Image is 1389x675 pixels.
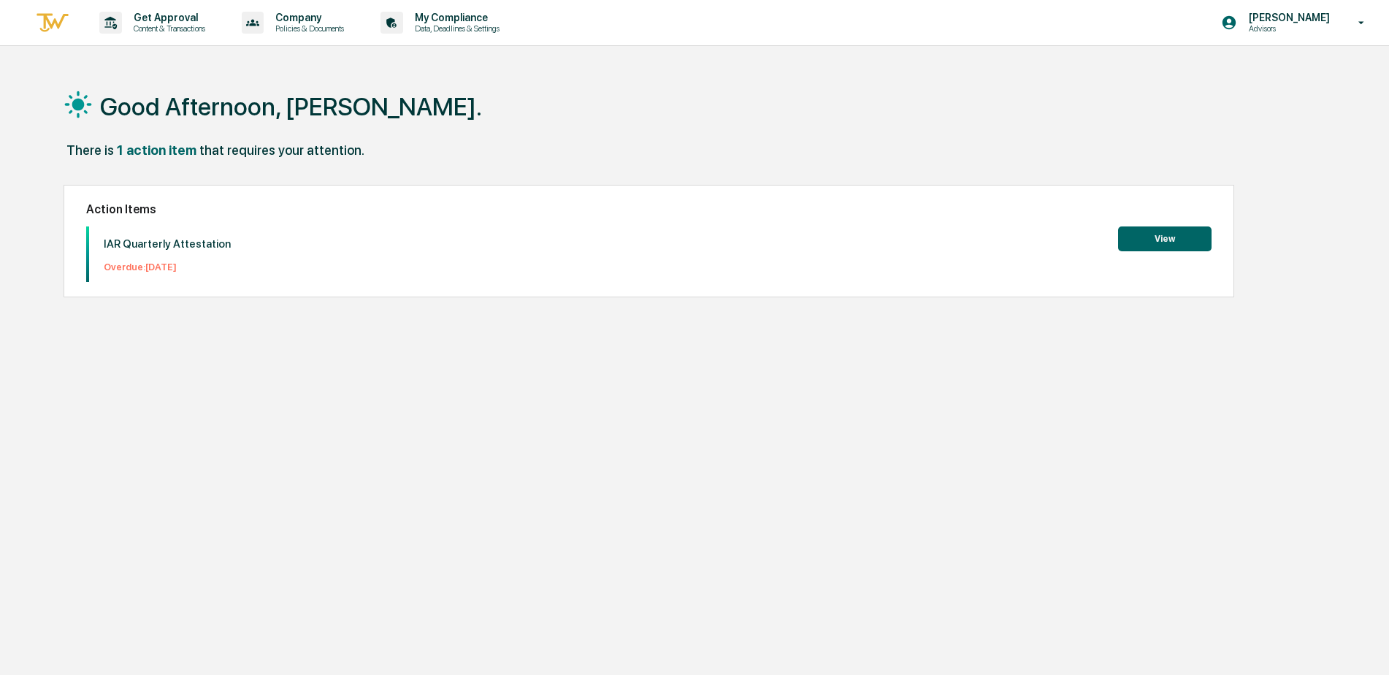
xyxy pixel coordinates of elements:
[1237,12,1337,23] p: [PERSON_NAME]
[122,23,213,34] p: Content & Transactions
[100,92,482,121] h1: Good Afternoon, [PERSON_NAME].
[199,142,364,158] div: that requires your attention.
[1237,23,1337,34] p: Advisors
[86,202,1212,216] h2: Action Items
[122,12,213,23] p: Get Approval
[403,23,507,34] p: Data, Deadlines & Settings
[104,262,231,272] p: Overdue: [DATE]
[1118,231,1212,245] a: View
[264,23,351,34] p: Policies & Documents
[66,142,114,158] div: There is
[104,237,231,251] p: IAR Quarterly Attestation
[403,12,507,23] p: My Compliance
[117,142,196,158] div: 1 action item
[264,12,351,23] p: Company
[1118,226,1212,251] button: View
[35,11,70,35] img: logo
